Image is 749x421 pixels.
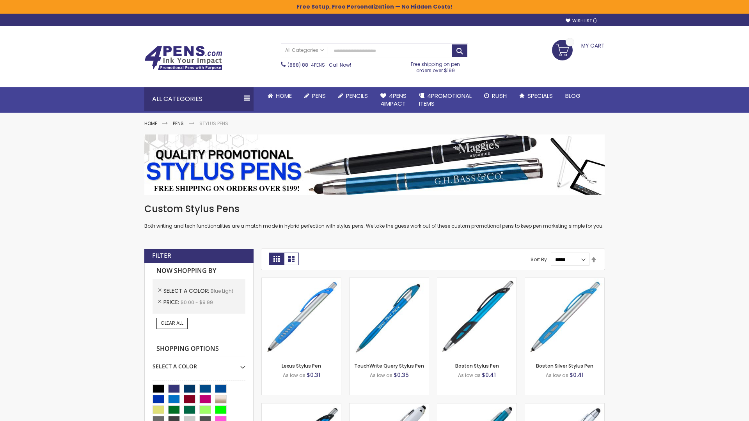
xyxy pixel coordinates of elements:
[153,341,245,357] strong: Shopping Options
[513,87,559,104] a: Specials
[332,87,374,104] a: Pencils
[144,87,254,111] div: All Categories
[199,120,228,127] strong: Stylus Pens
[482,371,496,379] span: $0.41
[269,253,284,265] strong: Grid
[437,278,516,357] img: Boston Stylus Pen-Blue - Light
[458,372,481,379] span: As low as
[380,92,406,108] span: 4Pens 4impact
[350,278,429,357] img: TouchWrite Query Stylus Pen-Blue Light
[276,92,292,100] span: Home
[181,299,213,306] span: $0.00 - $9.99
[144,203,605,215] h1: Custom Stylus Pens
[566,18,597,24] a: Wishlist
[370,372,392,379] span: As low as
[153,263,245,279] strong: Now Shopping by
[163,287,211,295] span: Select A Color
[403,58,469,74] div: Free shipping on pen orders over $199
[262,403,341,410] a: Lexus Metallic Stylus Pen-Blue - Light
[312,92,326,100] span: Pens
[153,357,245,370] div: Select A Color
[478,87,513,104] a: Rush
[281,44,328,57] a: All Categories
[565,92,580,100] span: Blog
[492,92,507,100] span: Rush
[152,251,171,260] strong: Filter
[144,120,157,127] a: Home
[394,371,409,379] span: $0.35
[283,372,305,379] span: As low as
[346,92,368,100] span: Pencils
[282,363,321,369] a: Lexus Stylus Pen
[527,92,553,100] span: Specials
[144,203,605,230] div: Both writing and tech functionalities are a match made in hybrid perfection with stylus pens. We ...
[354,363,424,369] a: TouchWrite Query Stylus Pen
[211,288,233,294] span: Blue Light
[298,87,332,104] a: Pens
[525,403,604,410] a: Silver Cool Grip Stylus Pen-Blue - Light
[455,363,499,369] a: Boston Stylus Pen
[163,298,181,306] span: Price
[546,372,568,379] span: As low as
[144,46,222,71] img: 4Pens Custom Pens and Promotional Products
[144,134,605,195] img: Stylus Pens
[525,278,604,357] img: Boston Silver Stylus Pen-Blue - Light
[161,320,183,326] span: Clear All
[307,371,320,379] span: $0.31
[262,278,341,357] img: Lexus Stylus Pen-Blue - Light
[559,87,587,104] a: Blog
[350,278,429,284] a: TouchWrite Query Stylus Pen-Blue Light
[525,278,604,284] a: Boston Silver Stylus Pen-Blue - Light
[288,62,325,68] a: (888) 88-4PENS
[262,278,341,284] a: Lexus Stylus Pen-Blue - Light
[536,363,593,369] a: Boston Silver Stylus Pen
[156,318,188,329] a: Clear All
[437,403,516,410] a: Lory Metallic Stylus Pen-Blue - Light
[531,256,547,263] label: Sort By
[570,371,584,379] span: $0.41
[173,120,184,127] a: Pens
[288,62,351,68] span: - Call Now!
[419,92,472,108] span: 4PROMOTIONAL ITEMS
[261,87,298,104] a: Home
[374,87,413,113] a: 4Pens4impact
[437,278,516,284] a: Boston Stylus Pen-Blue - Light
[350,403,429,410] a: Kimberly Logo Stylus Pens-LT-Blue
[285,47,324,53] span: All Categories
[413,87,478,113] a: 4PROMOTIONALITEMS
